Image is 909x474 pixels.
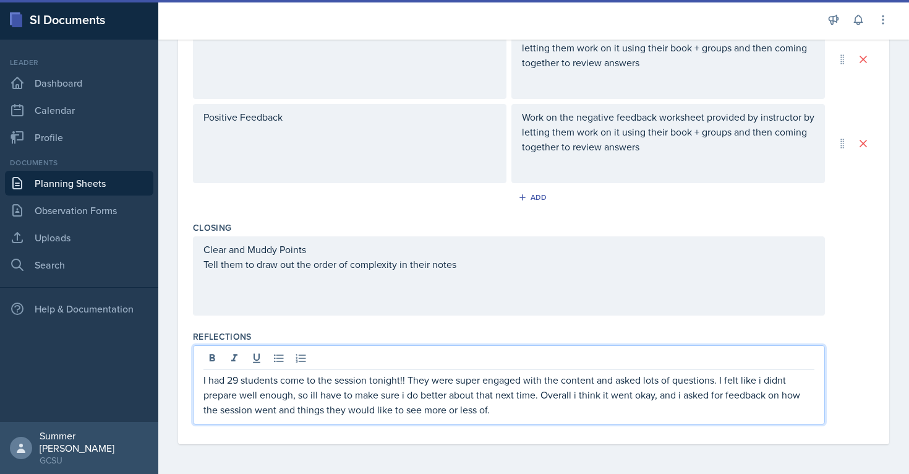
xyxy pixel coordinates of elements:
[40,429,148,454] div: Summer [PERSON_NAME]
[5,71,153,95] a: Dashboard
[5,171,153,196] a: Planning Sheets
[5,57,153,68] div: Leader
[193,222,231,234] label: Closing
[40,454,148,467] div: GCSU
[522,25,814,70] p: Work on the negative feedback worksheet provided by instructor by letting them work on it using t...
[193,330,252,343] label: Reflections
[5,125,153,150] a: Profile
[5,252,153,277] a: Search
[203,257,814,272] p: Tell them to draw out the order of complexity in their notes
[5,225,153,250] a: Uploads
[521,192,547,202] div: Add
[514,188,554,207] button: Add
[5,157,153,168] div: Documents
[5,198,153,223] a: Observation Forms
[5,296,153,321] div: Help & Documentation
[522,110,814,154] p: Work on the negative feedback worksheet provided by instructor by letting them work on it using t...
[5,98,153,123] a: Calendar
[203,373,814,417] p: I had 29 students come to the session tonight!! They were super engaged with the content and aske...
[203,110,496,124] p: Positive Feedback
[203,242,814,257] p: Clear and Muddy Points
